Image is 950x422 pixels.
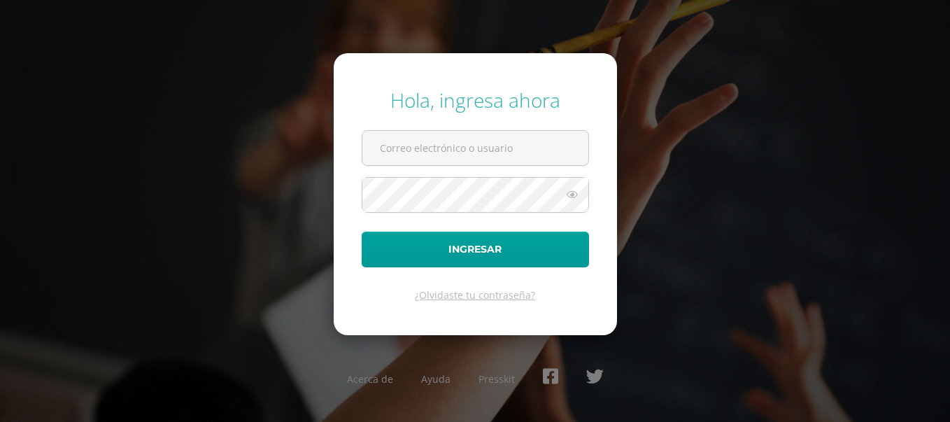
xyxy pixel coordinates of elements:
[478,372,515,386] a: Presskit
[421,372,451,386] a: Ayuda
[362,87,589,113] div: Hola, ingresa ahora
[362,232,589,267] button: Ingresar
[415,288,535,302] a: ¿Olvidaste tu contraseña?
[347,372,393,386] a: Acerca de
[362,131,588,165] input: Correo electrónico o usuario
